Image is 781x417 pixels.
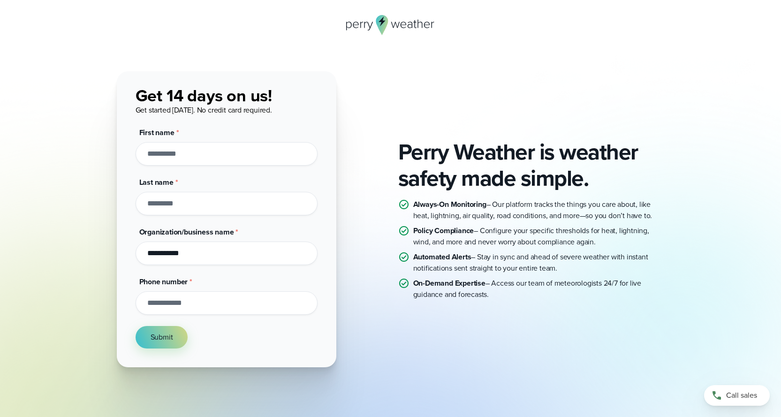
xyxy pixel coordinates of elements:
[413,251,665,274] p: – Stay in sync and ahead of severe weather with instant notifications sent straight to your entir...
[413,199,665,221] p: – Our platform tracks the things you care about, like heat, lightning, air quality, road conditio...
[139,227,234,237] span: Organization/business name
[139,127,174,138] span: First name
[413,278,665,300] p: – Access our team of meteorologists 24/7 for live guidance and forecasts.
[704,385,770,406] a: Call sales
[413,225,474,236] strong: Policy Compliance
[139,177,174,188] span: Last name
[398,139,665,191] h2: Perry Weather is weather safety made simple.
[136,105,272,115] span: Get started [DATE]. No credit card required.
[139,276,188,287] span: Phone number
[413,225,665,248] p: – Configure your specific thresholds for heat, lightning, wind, and more and never worry about co...
[413,251,471,262] strong: Automated Alerts
[136,83,272,108] span: Get 14 days on us!
[136,326,188,349] button: Submit
[413,278,485,288] strong: On-Demand Expertise
[413,199,486,210] strong: Always-On Monitoring
[151,332,173,343] span: Submit
[726,390,757,401] span: Call sales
